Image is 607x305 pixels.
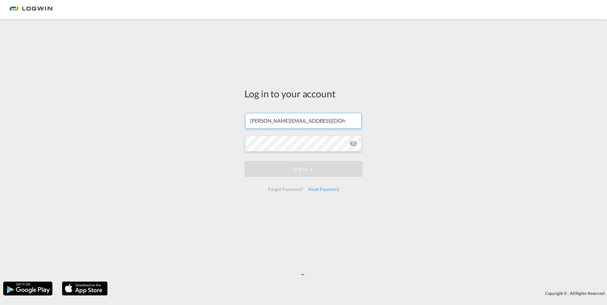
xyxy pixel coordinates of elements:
[245,113,362,129] input: Enter email/phone number
[306,184,342,195] div: Reset Password
[244,87,363,100] div: Log in to your account
[61,281,108,296] img: apple.png
[3,281,53,296] img: google.png
[111,288,607,299] div: Copyright © . All Rights Reserved
[10,3,52,17] img: 2761ae10d95411efa20a1f5e0282d2d7.png
[350,140,357,147] md-icon: icon-eye-off
[265,184,305,195] div: Forgot Password?
[244,161,363,177] button: LOGIN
